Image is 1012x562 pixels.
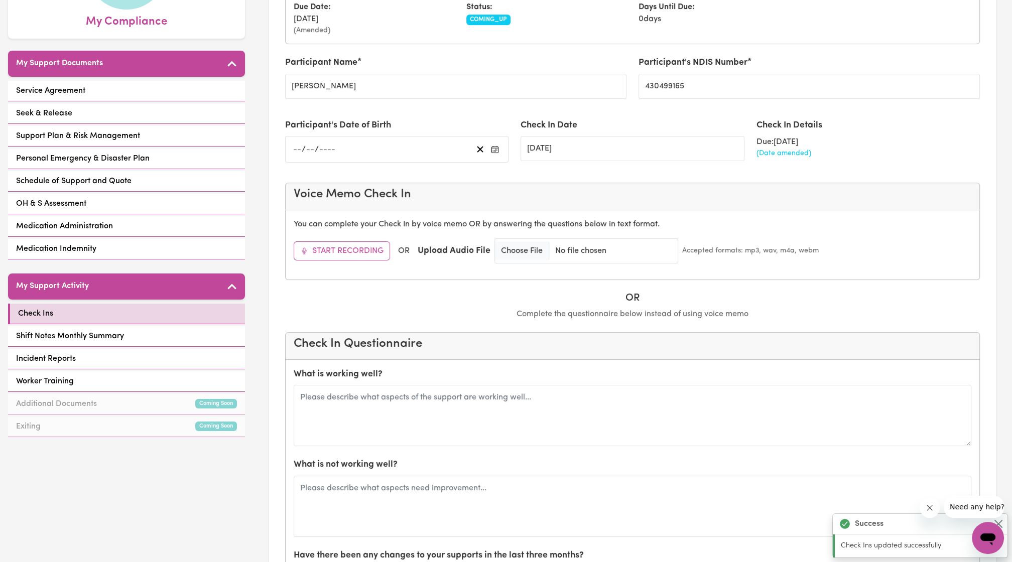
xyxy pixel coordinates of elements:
span: My Compliance [86,10,167,31]
a: Service Agreement [8,81,245,101]
strong: Days Until Due: [639,3,695,11]
label: What is working well? [294,368,383,381]
a: Personal Emergency & Disaster Plan [8,149,245,169]
span: Medication Administration [16,220,113,232]
iframe: Message from company [944,496,1004,518]
a: Incident Reports [8,349,245,369]
p: You can complete your Check In by voice memo OR by answering the questions below in text format. [294,218,971,230]
iframe: Button to launch messaging window [972,522,1004,554]
span: Schedule of Support and Quote [16,175,132,187]
small: (Amended) [294,25,454,36]
a: Support Plan & Risk Management [8,126,245,147]
span: OR [398,245,410,257]
span: / [302,145,306,154]
span: Personal Emergency & Disaster Plan [16,153,150,165]
strong: Due Date: [294,3,331,11]
span: / [315,145,319,154]
div: 0 days [632,1,805,36]
h5: My Support Documents [16,59,103,68]
small: Coming Soon [195,421,237,431]
span: Incident Reports [16,353,76,365]
small: Accepted formats: mp3, wav, m4a, webm [682,245,819,256]
a: ExitingComing Soon [8,416,245,437]
span: Additional Documents [16,398,97,410]
a: Additional DocumentsComing Soon [8,394,245,414]
span: Exiting [16,420,41,433]
h4: Check In Questionnaire [294,337,971,351]
h4: Voice Memo Check In [294,187,971,202]
div: [DATE] [288,1,460,36]
button: My Support Documents [8,51,245,77]
span: Medication Indemnity [16,243,96,255]
label: Check In Details [756,119,822,132]
label: Participant's Date of Birth [285,119,391,132]
strong: Success [855,518,883,530]
a: OH & S Assessment [8,194,245,214]
a: Seek & Release [8,103,245,124]
span: Seek & Release [16,107,72,119]
div: Due: [DATE] [756,136,980,148]
iframe: Close message [920,498,940,518]
button: Close [992,518,1004,530]
input: ---- [319,143,336,156]
span: COMING_UP [466,15,511,25]
label: What is not working well? [294,458,398,471]
label: Participant's NDIS Number [639,56,747,69]
a: Medication Administration [8,216,245,237]
label: Upload Audio File [418,244,490,257]
span: Check Ins [18,308,53,320]
label: Have there been any changes to your supports in the last three months? [294,549,584,562]
div: (Date amended) [756,148,980,159]
button: My Support Activity [8,273,245,300]
a: Shift Notes Monthly Summary [8,326,245,347]
small: Coming Soon [195,399,237,408]
a: Schedule of Support and Quote [8,171,245,192]
h5: My Support Activity [16,282,89,291]
h5: OR [285,292,980,304]
strong: Status: [466,3,492,11]
a: Worker Training [8,371,245,392]
p: Check Ins updated successfully [841,540,1001,551]
input: -- [306,143,315,156]
label: Participant Name [285,56,357,69]
a: Medication Indemnity [8,239,245,259]
span: Support Plan & Risk Management [16,130,140,142]
span: Need any help? [6,7,61,15]
a: Check Ins [8,304,245,324]
span: Shift Notes Monthly Summary [16,330,124,342]
input: -- [293,143,302,156]
p: Complete the questionnaire below instead of using voice memo [285,308,980,320]
label: Check In Date [521,119,577,132]
span: Service Agreement [16,85,85,97]
button: Start Recording [294,241,390,260]
span: Worker Training [16,375,74,387]
span: OH & S Assessment [16,198,86,210]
